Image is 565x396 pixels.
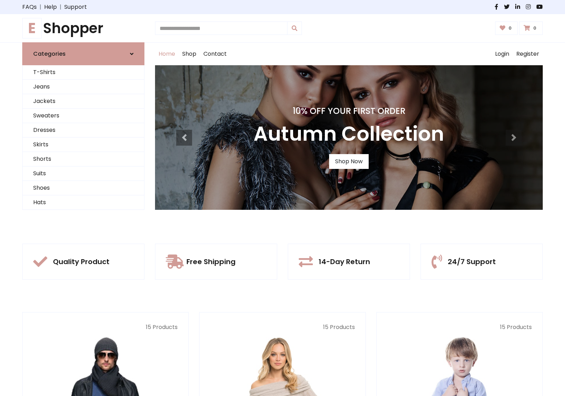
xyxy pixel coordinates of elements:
p: 15 Products [33,323,178,331]
h6: Categories [33,50,66,57]
span: 0 [507,25,513,31]
a: Help [44,3,57,11]
a: Shoes [23,181,144,195]
a: Contact [200,43,230,65]
a: Skirts [23,138,144,152]
span: | [57,3,64,11]
a: Hats [23,195,144,210]
a: Home [155,43,179,65]
a: 0 [495,22,518,35]
a: Shop Now [329,154,369,169]
span: | [37,3,44,11]
a: Support [64,3,87,11]
h1: Shopper [22,20,144,37]
h4: 10% Off Your First Order [254,106,444,116]
a: T-Shirts [23,65,144,80]
a: Sweaters [23,109,144,123]
h5: 14-Day Return [319,257,370,266]
a: Jeans [23,80,144,94]
a: Categories [22,42,144,65]
a: Jackets [23,94,144,109]
h3: Autumn Collection [254,122,444,146]
a: Shop [179,43,200,65]
a: Suits [23,166,144,181]
a: FAQs [22,3,37,11]
a: 0 [519,22,543,35]
h5: 24/7 Support [448,257,496,266]
p: 15 Products [387,323,532,331]
a: Dresses [23,123,144,138]
a: Register [513,43,543,65]
span: E [22,18,42,38]
p: 15 Products [210,323,355,331]
h5: Quality Product [53,257,109,266]
a: Shorts [23,152,144,166]
h5: Free Shipping [186,257,236,266]
span: 0 [531,25,538,31]
a: Login [492,43,513,65]
a: EShopper [22,20,144,37]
